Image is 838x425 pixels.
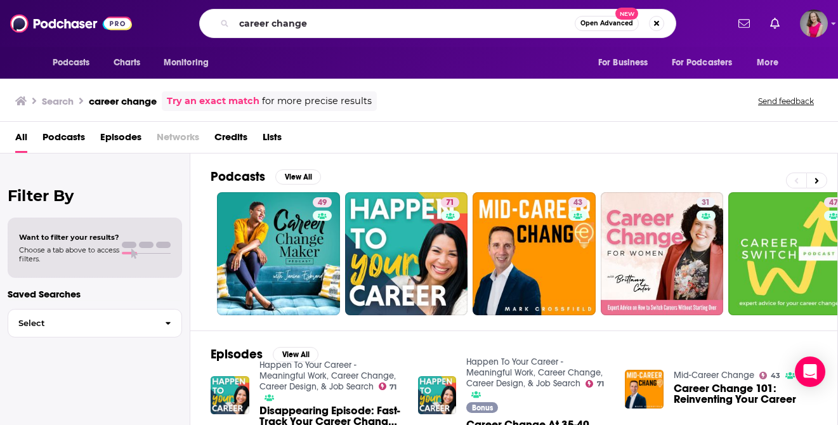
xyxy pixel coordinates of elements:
[795,356,825,387] div: Open Intercom Messenger
[568,197,587,207] a: 43
[8,288,182,300] p: Saved Searches
[42,95,74,107] h3: Search
[589,51,664,75] button: open menu
[446,197,454,209] span: 71
[379,383,397,390] a: 71
[211,346,318,362] a: EpisodesView All
[155,51,225,75] button: open menu
[473,192,596,315] a: 43
[313,197,332,207] a: 49
[418,376,457,415] img: Career Change At 35-40
[164,54,209,72] span: Monitoring
[211,376,249,415] img: Disappearing Episode: Fast-Track Your Career Change with our Updated Career Change Bootcamp
[114,54,141,72] span: Charts
[8,186,182,205] h2: Filter By
[157,127,199,153] span: Networks
[829,197,838,209] span: 47
[759,372,780,379] a: 43
[702,197,710,209] span: 31
[345,192,468,315] a: 71
[390,384,396,390] span: 71
[441,197,459,207] a: 71
[597,381,604,387] span: 71
[586,380,604,388] a: 71
[15,127,27,153] a: All
[263,127,282,153] a: Lists
[167,94,259,108] a: Try an exact match
[275,169,321,185] button: View All
[580,20,633,27] span: Open Advanced
[601,192,724,315] a: 31
[615,8,638,20] span: New
[19,245,119,263] span: Choose a tab above to access filters.
[19,233,119,242] span: Want to filter your results?
[199,9,676,38] div: Search podcasts, credits, & more...
[800,10,828,37] button: Show profile menu
[674,370,754,381] a: Mid-Career Change
[800,10,828,37] span: Logged in as AmyRasdal
[44,51,107,75] button: open menu
[211,346,263,362] h2: Episodes
[318,197,327,209] span: 49
[598,54,648,72] span: For Business
[575,16,639,31] button: Open AdvancedNew
[214,127,247,153] a: Credits
[217,192,340,315] a: 49
[757,54,778,72] span: More
[748,51,794,75] button: open menu
[273,347,318,362] button: View All
[664,51,751,75] button: open menu
[8,309,182,337] button: Select
[262,94,372,108] span: for more precise results
[674,383,817,405] a: Career Change 101: Reinventing Your Career
[259,360,396,392] a: Happen To Your Career - Meaningful Work, Career Change, Career Design, & Job Search
[100,127,141,153] a: Episodes
[625,370,664,409] img: Career Change 101: Reinventing Your Career
[211,169,265,185] h2: Podcasts
[53,54,90,72] span: Podcasts
[234,13,575,34] input: Search podcasts, credits, & more...
[8,319,155,327] span: Select
[800,10,828,37] img: User Profile
[754,96,818,107] button: Send feedback
[765,13,785,34] a: Show notifications dropdown
[472,404,493,412] span: Bonus
[466,356,603,389] a: Happen To Your Career - Meaningful Work, Career Change, Career Design, & Job Search
[10,11,132,36] img: Podchaser - Follow, Share and Rate Podcasts
[211,169,321,185] a: PodcastsView All
[672,54,733,72] span: For Podcasters
[89,95,157,107] h3: career change
[105,51,148,75] a: Charts
[573,197,582,209] span: 43
[43,127,85,153] a: Podcasts
[733,13,755,34] a: Show notifications dropdown
[771,373,780,379] span: 43
[697,197,715,207] a: 31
